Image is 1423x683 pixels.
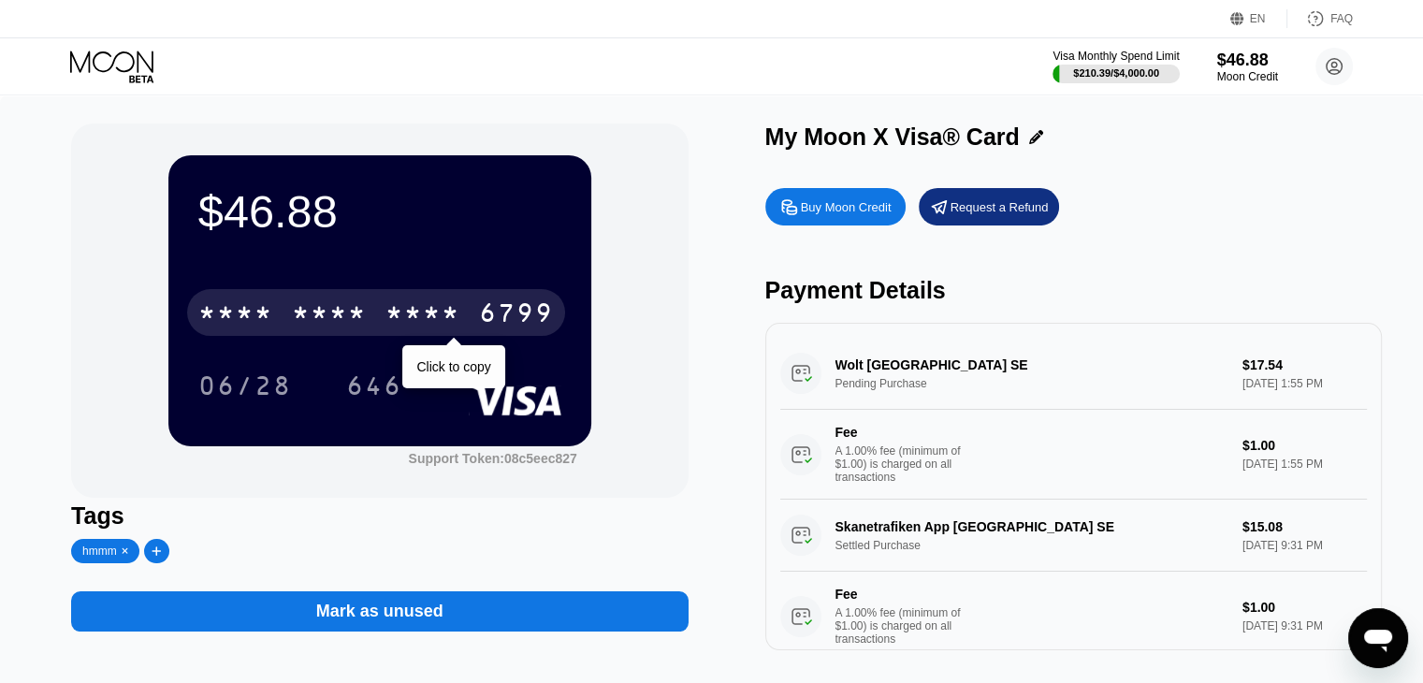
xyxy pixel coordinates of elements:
[765,277,1382,304] div: Payment Details
[346,373,402,403] div: 646
[71,573,688,632] div: Mark as unused
[1217,51,1278,70] div: $46.88
[408,451,576,466] div: Support Token: 08c5eec827
[1242,458,1367,471] div: [DATE] 1:55 PM
[479,300,554,330] div: 6799
[765,124,1020,151] div: My Moon X Visa® Card
[82,545,117,558] div: hmmm
[408,451,576,466] div: Support Token:08c5eec827
[1242,619,1367,632] div: [DATE] 9:31 PM
[835,425,966,440] div: Fee
[1217,70,1278,83] div: Moon Credit
[198,373,292,403] div: 06/28
[801,199,892,215] div: Buy Moon Credit
[1287,9,1353,28] div: FAQ
[835,587,966,602] div: Fee
[835,444,976,484] div: A 1.00% fee (minimum of $1.00) is charged on all transactions
[780,410,1367,500] div: FeeA 1.00% fee (minimum of $1.00) is charged on all transactions$1.00[DATE] 1:55 PM
[71,502,688,530] div: Tags
[919,188,1059,225] div: Request a Refund
[1073,67,1159,79] div: $210.39 / $4,000.00
[1053,50,1179,63] div: Visa Monthly Spend Limit
[332,362,416,409] div: 646
[198,185,561,238] div: $46.88
[835,606,976,646] div: A 1.00% fee (minimum of $1.00) is charged on all transactions
[1330,12,1353,25] div: FAQ
[1217,51,1278,83] div: $46.88Moon Credit
[1242,600,1367,615] div: $1.00
[780,572,1367,661] div: FeeA 1.00% fee (minimum of $1.00) is charged on all transactions$1.00[DATE] 9:31 PM
[951,199,1049,215] div: Request a Refund
[1053,50,1179,83] div: Visa Monthly Spend Limit$210.39/$4,000.00
[184,362,306,409] div: 06/28
[765,188,906,225] div: Buy Moon Credit
[1242,438,1367,453] div: $1.00
[316,601,443,622] div: Mark as unused
[416,359,490,374] div: Click to copy
[1230,9,1287,28] div: EN
[1250,12,1266,25] div: EN
[1348,608,1408,668] iframe: Knapp för att öppna meddelandefönstret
